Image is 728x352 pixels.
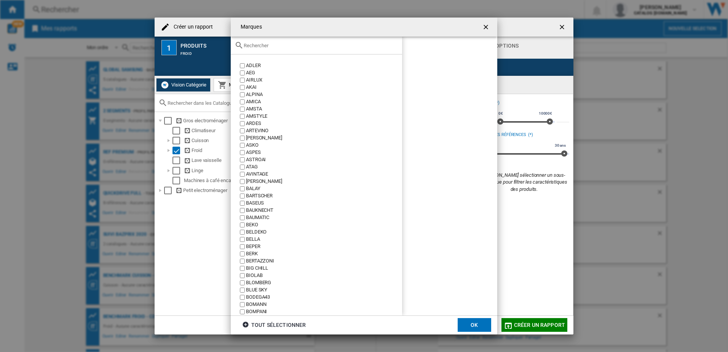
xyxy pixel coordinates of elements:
[240,201,245,206] input: value.title
[246,200,402,207] div: BASEUS
[240,172,245,177] input: value.title
[482,23,491,32] ng-md-icon: getI18NText('BUTTONS.CLOSE_DIALOG')
[246,214,402,221] div: BAUMATIC
[246,134,402,142] div: [PERSON_NAME]
[240,318,308,332] button: tout sélectionner
[458,318,491,332] button: OK
[246,286,402,294] div: BLUE SKY
[246,301,402,308] div: BOMANN
[240,114,245,119] input: value.title
[246,229,402,236] div: BELDEKO
[240,273,245,278] input: value.title
[246,185,402,192] div: BALAY
[240,157,245,162] input: value.title
[240,150,245,155] input: value.title
[246,91,402,98] div: ALPINA
[246,221,402,229] div: BEKO
[240,85,245,90] input: value.title
[240,92,245,97] input: value.title
[246,120,402,127] div: ARDES
[246,243,402,250] div: BEPER
[237,23,262,31] h4: Marques
[242,318,306,332] div: tout sélectionner
[246,149,402,156] div: ASPES
[246,98,402,106] div: AMICA
[246,207,402,214] div: BAUKNECHT
[246,163,402,171] div: ATAG
[246,62,402,69] div: ADLER
[246,272,402,279] div: BIOLAB
[240,165,245,170] input: value.title
[240,70,245,75] input: value.title
[240,280,245,285] input: value.title
[240,143,245,148] input: value.title
[246,113,402,120] div: AMSTYLE
[240,128,245,133] input: value.title
[240,186,245,191] input: value.title
[246,127,402,134] div: ARTEVINO
[240,309,245,314] input: value.title
[240,244,245,249] input: value.title
[246,178,402,185] div: [PERSON_NAME]
[246,171,402,178] div: AVINTAGE
[244,43,398,48] input: Rechercher
[240,288,245,293] input: value.title
[240,99,245,104] input: value.title
[240,179,245,184] input: value.title
[240,237,245,242] input: value.title
[246,84,402,91] div: AKAI
[240,63,245,68] input: value.title
[240,208,245,213] input: value.title
[246,236,402,243] div: BELLA
[240,302,245,307] input: value.title
[246,192,402,200] div: BARTSCHER
[246,156,402,163] div: ASTROAI
[240,251,245,256] input: value.title
[240,259,245,264] input: value.title
[240,215,245,220] input: value.title
[240,295,245,300] input: value.title
[240,222,245,227] input: value.title
[479,19,494,35] button: getI18NText('BUTTONS.CLOSE_DIALOG')
[246,258,402,265] div: BERTAZZONI
[246,294,402,301] div: BODEGA43
[240,121,245,126] input: value.title
[240,266,245,271] input: value.title
[246,69,402,77] div: AEG
[246,250,402,258] div: BERK
[240,78,245,83] input: value.title
[240,194,245,198] input: value.title
[246,265,402,272] div: BIG CHILL
[240,136,245,141] input: value.title
[246,106,402,113] div: AMSTA
[246,308,402,315] div: BOMPANI
[240,107,245,112] input: value.title
[246,142,402,149] div: ASKO
[240,230,245,235] input: value.title
[246,77,402,84] div: AIRLUX
[246,279,402,286] div: BLOMBERG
